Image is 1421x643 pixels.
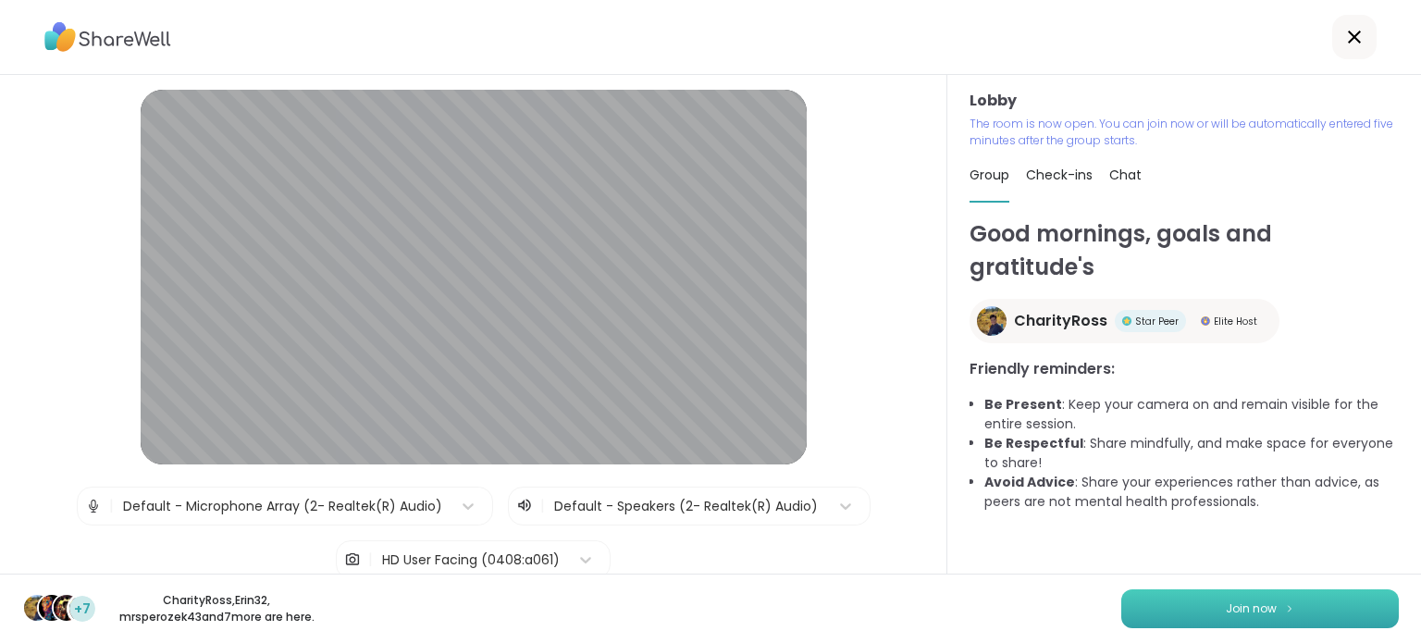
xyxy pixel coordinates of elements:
span: | [109,488,114,525]
div: Default - Microphone Array (2- Realtek(R) Audio) [123,497,442,516]
span: CharityRoss [1014,310,1107,332]
img: ShareWell Logo [44,16,171,58]
img: Erin32 [39,595,65,621]
p: The room is now open. You can join now or will be automatically entered five minutes after the gr... [970,116,1399,149]
img: Star Peer [1122,316,1131,326]
b: Be Respectful [984,434,1083,452]
img: ShareWell Logomark [1284,603,1295,613]
h3: Friendly reminders: [970,358,1399,380]
li: : Share mindfully, and make space for everyone to share! [984,434,1399,473]
button: Join now [1121,589,1399,628]
img: CharityRoss [977,306,1007,336]
span: +7 [74,600,91,619]
img: mrsperozek43 [54,595,80,621]
img: Camera [344,541,361,578]
h1: Good mornings, goals and gratitude's [970,217,1399,284]
p: CharityRoss , Erin32 , mrsperozek43 and 7 more are here. [113,592,320,625]
h3: Lobby [970,90,1399,112]
li: : Share your experiences rather than advice, as peers are not mental health professionals. [984,473,1399,512]
span: Elite Host [1214,315,1257,328]
span: | [540,495,545,517]
a: CharityRossCharityRossStar PeerStar PeerElite HostElite Host [970,299,1279,343]
span: Join now [1226,600,1277,617]
span: Group [970,166,1009,184]
img: CharityRoss [24,595,50,621]
div: HD User Facing (0408:a061) [382,550,560,570]
span: Chat [1109,166,1142,184]
img: Microphone [85,488,102,525]
li: : Keep your camera on and remain visible for the entire session. [984,395,1399,434]
span: Check-ins [1026,166,1093,184]
b: Be Present [984,395,1062,414]
span: Star Peer [1135,315,1179,328]
span: | [368,541,373,578]
b: Avoid Advice [984,473,1075,491]
img: Elite Host [1201,316,1210,326]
